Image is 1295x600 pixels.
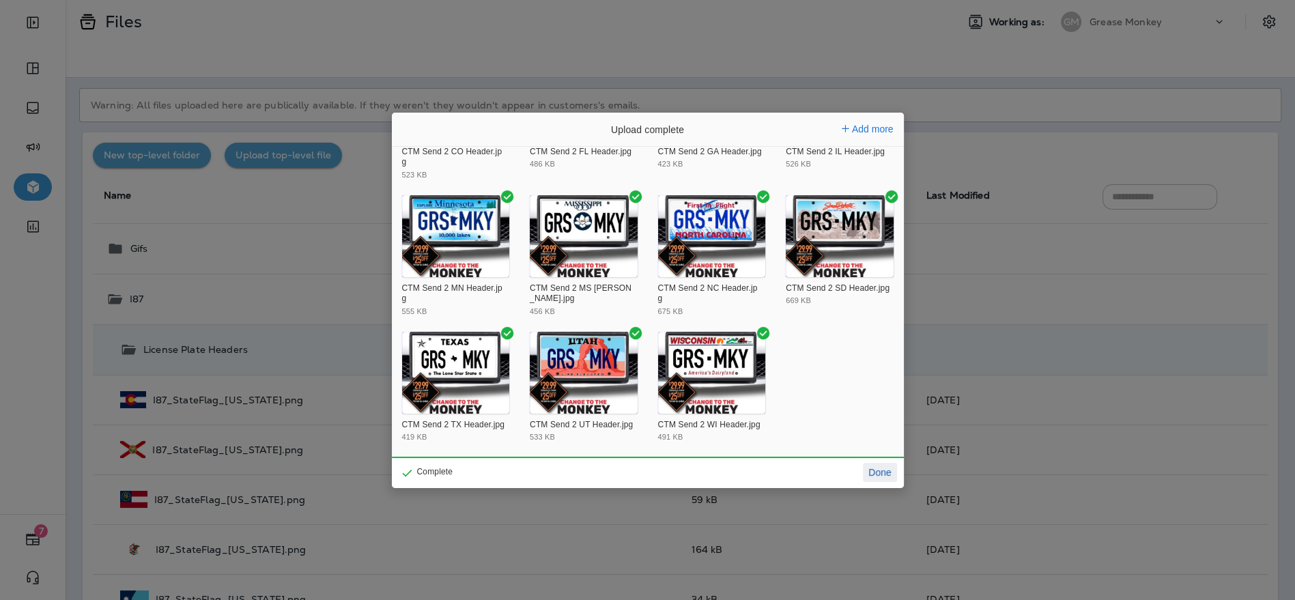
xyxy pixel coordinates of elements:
div: CTM Send 2 NC Header.jpg [658,283,763,304]
img: CTM Send 2 SD Header.jpg [786,195,894,277]
img: CTM Send 2 TX Header.jpg [402,332,510,414]
div: 526 KB [786,160,811,168]
div: CTM Send 2 SD Header.jpg [786,283,890,294]
div: 555 KB [402,308,427,315]
button: Done [863,463,896,482]
img: CTM Send 2 UT Header.jpg [530,332,638,414]
div: Complete [392,457,455,488]
div: 491 KB [658,433,683,441]
div: 533 KB [530,433,555,441]
div: CTM Send 2 WI Header.jpg [658,420,763,431]
div: 456 KB [530,308,555,315]
div: 486 KB [530,160,555,168]
div: CTM Send 2 MN Header.jpg [402,283,507,304]
div: 669 KB [786,297,811,304]
div: 675 KB [658,308,683,315]
div: CTM Send 2 GA Header.jpg [658,147,763,158]
div: CTM Send 2 UT Header.jpg [530,420,634,431]
div: CTM Send 2 MS Header.jpg [530,283,634,304]
div: 523 KB [402,171,427,179]
img: CTM Send 2 WI Header.jpg [658,332,766,414]
img: CTM Send 2 NC Header.jpg [658,195,766,277]
div: Complete [402,468,453,476]
div: CTM Send 2 IL Header.jpg [786,147,890,158]
img: CTM Send 2 MN Header.jpg [402,195,510,277]
div: CTM Send 2 CO Header.jpg [402,147,507,168]
div: CTM Send 2 TX Header.jpg [402,420,507,431]
div: CTM Send 2 FL Header.jpg [530,147,634,158]
button: Add more files [836,119,899,139]
img: CTM Send 2 MS Header.jpg [530,195,638,277]
div: 419 KB [402,433,427,441]
div: 423 KB [658,160,683,168]
span: Add more [852,124,894,134]
div: Upload complete [545,113,750,147]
